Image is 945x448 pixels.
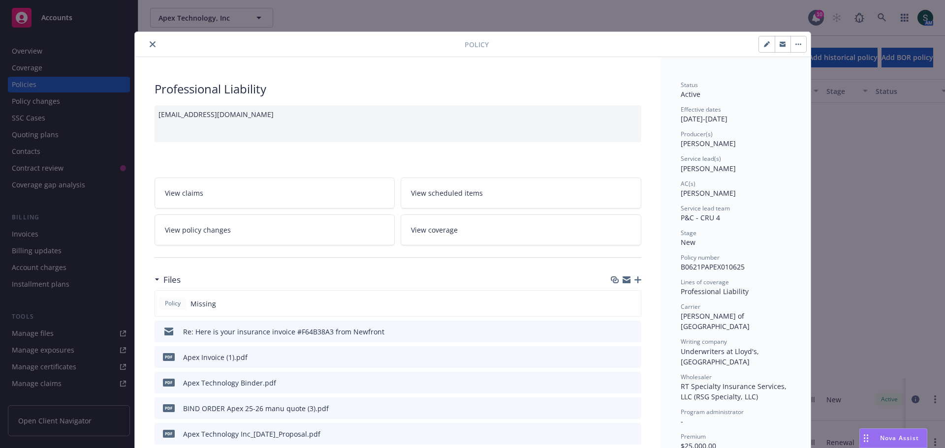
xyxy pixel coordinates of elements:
button: preview file [629,352,637,362]
span: Wholesaler [681,373,712,381]
span: pdf [163,430,175,437]
span: Professional Liability [681,287,749,296]
div: Professional Liability [155,81,641,97]
span: Writing company [681,337,727,346]
div: Apex Invoice (1).pdf [183,352,248,362]
button: preview file [629,403,637,414]
span: Effective dates [681,105,721,114]
a: View scheduled items [401,178,641,209]
span: New [681,238,695,247]
div: Drag to move [860,429,872,448]
span: View coverage [411,225,458,235]
span: Underwriters at Lloyd's, [GEOGRAPHIC_DATA] [681,347,761,366]
span: Policy [163,299,183,308]
span: View policy changes [165,225,231,235]
span: Premium [681,432,706,441]
a: View policy changes [155,214,395,245]
button: preview file [629,378,637,388]
a: View claims [155,178,395,209]
div: [DATE] - [DATE] [681,105,791,124]
button: Nova Assist [859,428,927,448]
div: BIND ORDER Apex 25-26 manu quote (3).pdf [183,403,329,414]
span: Service lead team [681,204,730,212]
span: B0621PAPEX010625 [681,262,745,271]
button: preview file [629,429,637,439]
button: download file [613,429,621,439]
div: Apex Technology Binder.pdf [183,378,276,388]
button: download file [613,352,621,362]
span: Policy [465,39,489,50]
span: RT Specialty Insurance Services, LLC (RSG Specialty, LLC) [681,382,788,401]
span: View scheduled items [411,188,483,198]
span: [PERSON_NAME] [681,139,736,148]
span: Program administrator [681,408,744,416]
span: AC(s) [681,179,695,188]
button: download file [613,327,621,337]
span: Carrier [681,302,700,311]
h3: Files [163,273,181,286]
span: Policy number [681,253,720,262]
span: Active [681,90,700,99]
span: Nova Assist [880,434,919,442]
span: [PERSON_NAME] of [GEOGRAPHIC_DATA] [681,311,750,331]
span: pdf [163,379,175,386]
div: Apex Technology Inc_[DATE]_Proposal.pdf [183,429,320,439]
span: Status [681,81,698,89]
span: Producer(s) [681,130,713,138]
span: Service lead(s) [681,154,721,163]
span: [PERSON_NAME] [681,188,736,198]
button: download file [613,378,621,388]
div: [EMAIL_ADDRESS][DOMAIN_NAME] [155,105,641,142]
button: close [147,38,158,50]
a: View coverage [401,214,641,245]
span: Lines of coverage [681,278,729,286]
span: Stage [681,229,696,237]
span: pdf [163,404,175,412]
span: P&C - CRU 4 [681,213,720,222]
span: View claims [165,188,203,198]
span: Missing [190,299,216,309]
span: pdf [163,353,175,360]
div: Re: Here is your insurance invoice #F64B38A3 from Newfront [183,327,384,337]
span: - [681,417,683,426]
div: Files [155,273,181,286]
button: download file [613,403,621,414]
button: preview file [629,327,637,337]
span: [PERSON_NAME] [681,164,736,173]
